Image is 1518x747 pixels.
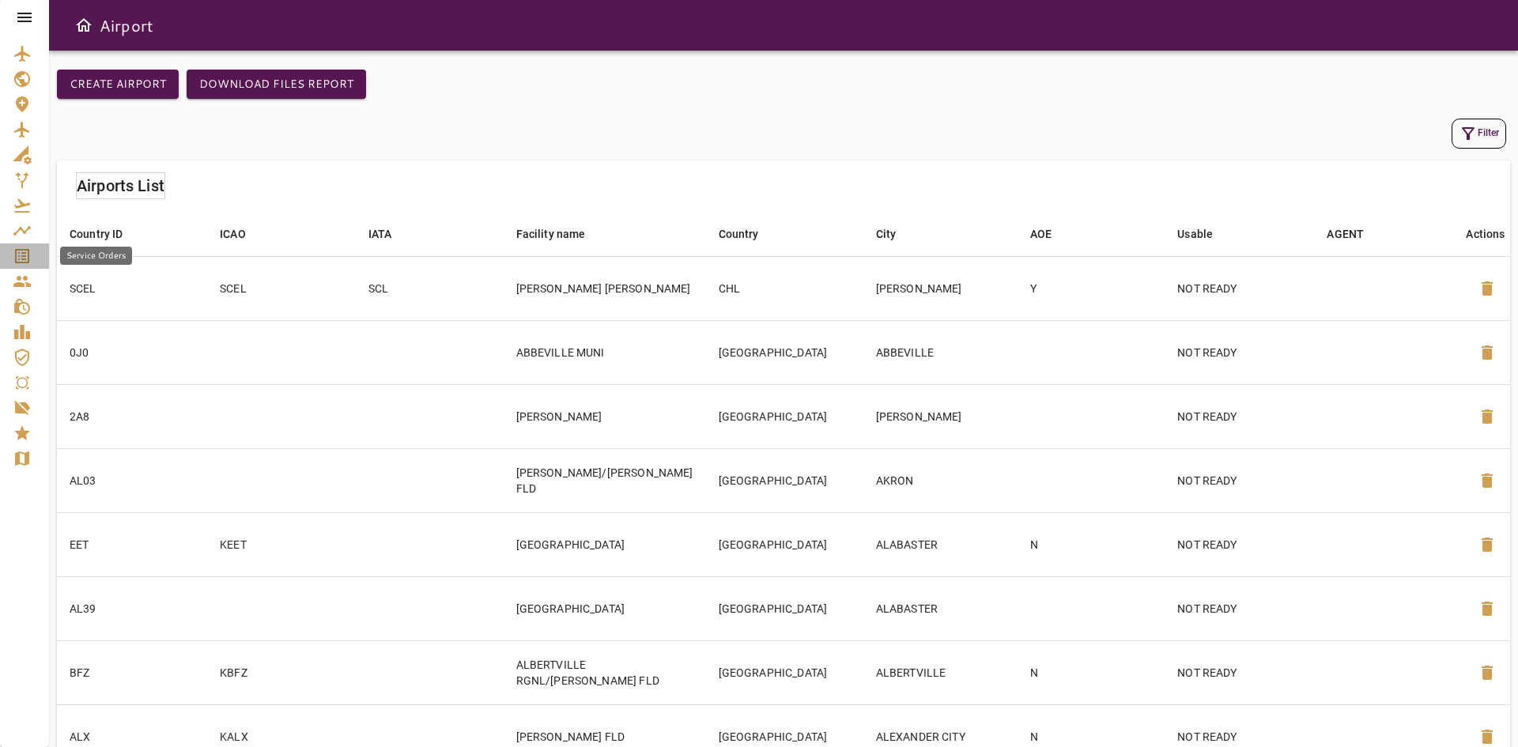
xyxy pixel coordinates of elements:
span: delete [1478,407,1497,426]
span: City [876,224,917,243]
button: Delete Airport [1468,654,1506,692]
td: ALABASTER [863,512,1018,576]
td: ALBERTVILLE RGNL/[PERSON_NAME] FLD [504,640,706,704]
td: ALABASTER [863,576,1018,640]
td: [GEOGRAPHIC_DATA] [504,576,706,640]
span: delete [1478,535,1497,554]
span: Usable [1177,224,1233,243]
td: [GEOGRAPHIC_DATA] [504,512,706,576]
button: Create airport [57,70,179,99]
div: ICAO [220,224,246,243]
button: Open drawer [68,9,100,41]
td: [GEOGRAPHIC_DATA] [706,640,863,704]
p: NOT READY [1177,473,1301,489]
button: Delete Airport [1468,270,1506,307]
td: ALBERTVILLE [863,640,1018,704]
td: Y [1018,256,1165,320]
button: Delete Airport [1468,398,1506,436]
div: Service Orders [60,247,132,265]
span: delete [1478,279,1497,298]
p: NOT READY [1177,281,1301,296]
td: SCEL [207,256,355,320]
div: Usable [1177,224,1213,243]
td: 2A8 [57,384,207,448]
td: ABBEVILLE [863,320,1018,384]
span: delete [1478,727,1497,746]
span: ICAO [220,224,266,243]
td: [PERSON_NAME] [863,384,1018,448]
td: KEET [207,512,355,576]
td: EET [57,512,207,576]
td: ABBEVILLE MUNI [504,320,706,384]
td: [PERSON_NAME] [504,384,706,448]
button: Delete Airport [1468,334,1506,372]
span: Facility name [516,224,606,243]
td: AKRON [863,448,1018,512]
div: Facility name [516,224,586,243]
span: IATA [368,224,413,243]
span: delete [1478,343,1497,362]
td: [GEOGRAPHIC_DATA] [706,576,863,640]
td: SCL [356,256,504,320]
span: AOE [1030,224,1072,243]
td: [GEOGRAPHIC_DATA] [706,512,863,576]
div: Country [719,224,759,243]
td: [GEOGRAPHIC_DATA] [706,320,863,384]
td: [PERSON_NAME]/[PERSON_NAME] FLD [504,448,706,512]
button: Delete Airport [1468,590,1506,628]
td: BFZ [57,640,207,704]
h6: Airports List [77,173,164,198]
span: Country [719,224,780,243]
div: AOE [1030,224,1052,243]
td: AL03 [57,448,207,512]
button: Filter [1452,119,1506,149]
p: NOT READY [1177,665,1301,681]
td: KBFZ [207,640,355,704]
td: [PERSON_NAME] [863,256,1018,320]
div: AGENT [1327,224,1364,243]
td: AL39 [57,576,207,640]
td: [GEOGRAPHIC_DATA] [706,384,863,448]
p: NOT READY [1177,601,1301,617]
h6: Airport [100,13,153,38]
td: N [1018,640,1165,704]
p: NOT READY [1177,537,1301,553]
p: NOT READY [1177,729,1301,745]
p: NOT READY [1177,409,1301,424]
span: AGENT [1327,224,1384,243]
div: IATA [368,224,392,243]
td: 0J0 [57,320,207,384]
span: delete [1478,663,1497,682]
td: CHL [706,256,863,320]
td: [GEOGRAPHIC_DATA] [706,448,863,512]
div: City [876,224,897,243]
span: delete [1478,471,1497,490]
button: Delete Airport [1468,462,1506,500]
p: NOT READY [1177,345,1301,360]
span: Country ID [70,224,144,243]
td: N [1018,512,1165,576]
td: [PERSON_NAME] [PERSON_NAME] [504,256,706,320]
div: Country ID [70,224,123,243]
td: SCEL [57,256,207,320]
span: delete [1478,599,1497,618]
button: Download Files Report [187,70,366,99]
button: Delete Airport [1468,526,1506,564]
